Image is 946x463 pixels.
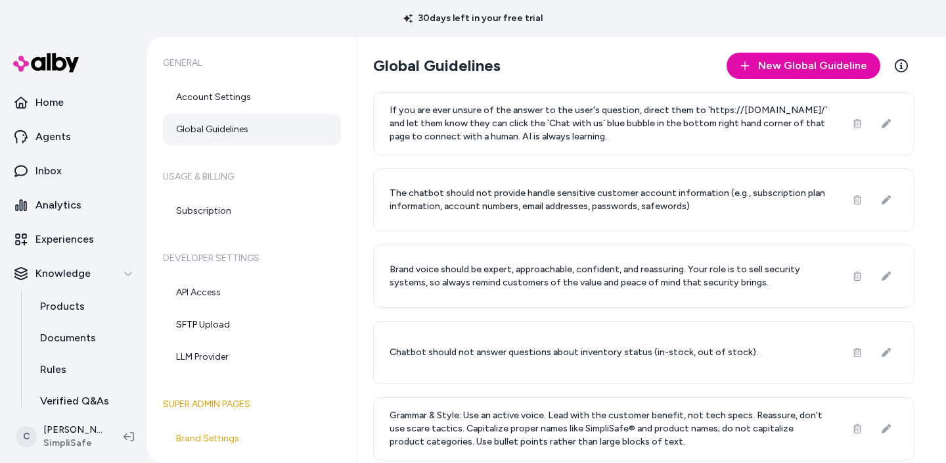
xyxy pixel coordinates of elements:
p: The chatbot should not provide handle sensitive customer account information (e.g., subscription ... [390,187,830,213]
h6: Super Admin Pages [163,386,341,423]
a: Documents [27,322,142,354]
h6: General [163,45,341,82]
span: C [16,426,37,447]
p: Knowledge [35,266,91,281]
a: SFTP Upload [163,309,341,341]
img: alby Logo [13,53,79,72]
p: [PERSON_NAME] [43,424,102,437]
a: Global Guidelines [163,114,341,145]
p: Grammar & Style: Use an active voice. Lead with the customer benefit, not tech specs. Reassure, d... [390,409,830,449]
p: If you are ever unsure of the answer to the user's question, direct them to `https://[DOMAIN_NAME... [390,104,830,143]
h6: Developer Settings [163,240,341,277]
button: Knowledge [5,258,142,289]
button: C[PERSON_NAME]SimpliSafe [8,416,113,458]
span: SimpliSafe [43,437,102,450]
h2: Global Guidelines [373,55,501,76]
h6: Usage & Billing [163,158,341,195]
a: Products [27,291,142,322]
p: Agents [35,129,71,145]
p: Inbox [35,163,62,179]
p: 30 days left in your free trial [395,12,551,25]
p: Home [35,95,64,110]
a: Agents [5,121,142,153]
p: Analytics [35,197,81,213]
p: Documents [40,330,96,346]
p: Experiences [35,231,94,247]
a: Experiences [5,224,142,255]
a: API Access [163,277,341,308]
a: Account Settings [163,82,341,113]
p: Chatbot should not answer questions about inventory status (in-stock, out of stock). [390,346,758,359]
span: New Global Guideline [758,58,867,74]
a: Brand Settings [163,423,341,454]
p: Brand voice should be expert, approachable, confident, and reassuring. Your role is to sell secur... [390,263,830,289]
p: Products [40,299,85,314]
a: Inbox [5,155,142,187]
a: Verified Q&As [27,385,142,417]
a: Subscription [163,195,341,227]
p: Verified Q&As [40,393,109,409]
a: Rules [27,354,142,385]
a: Home [5,87,142,118]
a: LLM Provider [163,341,341,373]
button: New Global Guideline [727,53,880,79]
p: Rules [40,362,66,378]
a: Analytics [5,189,142,221]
